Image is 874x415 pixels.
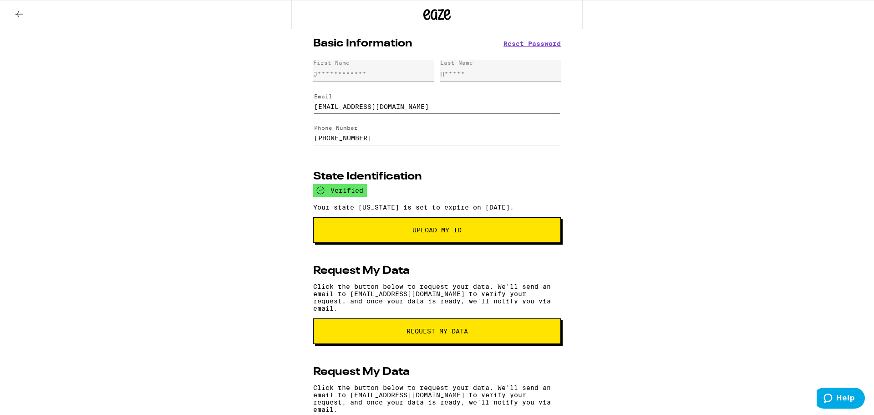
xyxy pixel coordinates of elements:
[412,227,462,233] span: Upload My ID
[313,318,561,344] button: request my data
[313,38,412,49] h2: Basic Information
[313,60,350,66] div: First Name
[314,93,332,99] label: Email
[313,266,410,277] h2: Request My Data
[817,388,865,410] iframe: Opens a widget where you can find more information
[503,41,561,47] button: Reset Password
[313,367,410,378] h2: Request My Data
[440,60,473,66] div: Last Name
[313,85,561,117] form: Edit Email Address
[313,204,561,211] p: Your state [US_STATE] is set to expire on [DATE].
[313,171,422,182] h2: State Identification
[313,217,561,243] button: Upload My ID
[314,125,358,131] label: Phone Number
[313,384,561,413] p: Click the button below to request your data. We'll send an email to [EMAIL_ADDRESS][DOMAIN_NAME] ...
[407,328,468,334] span: request my data
[313,184,367,197] div: verified
[313,117,561,149] form: Edit Phone Number
[313,283,561,312] p: Click the button below to request your data. We'll send an email to [EMAIL_ADDRESS][DOMAIN_NAME] ...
